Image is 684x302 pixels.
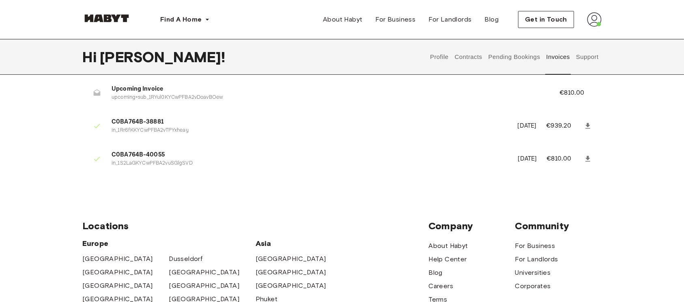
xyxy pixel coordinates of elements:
span: Europe [82,239,256,248]
span: Hi [82,48,100,65]
a: Corporates [515,281,551,291]
span: For Landlords [428,15,471,24]
button: Contracts [454,39,483,75]
span: Get in Touch [525,15,567,24]
p: €939.20 [546,121,582,131]
a: [GEOGRAPHIC_DATA] [82,281,153,291]
button: Get in Touch [518,11,574,28]
p: in_1Rr6fKKYCwPFBA2vTPYxheay [112,127,508,135]
span: Blog [485,15,499,24]
span: Locations [82,220,428,232]
span: For Business [376,15,416,24]
button: Invoices [545,39,571,75]
p: €810.00 [546,154,582,164]
button: Support [575,39,600,75]
span: Community [515,220,602,232]
span: C0BA764B-38881 [112,117,508,127]
a: For Business [369,11,422,28]
a: Universities [515,268,551,278]
p: [DATE] [518,154,537,164]
span: [PERSON_NAME] ! [100,48,225,65]
a: About Habyt [316,11,369,28]
a: Blog [478,11,505,28]
a: For Landlords [422,11,478,28]
a: [GEOGRAPHIC_DATA] [169,281,239,291]
span: Company [428,220,515,232]
p: upcoming+sub_1RYul0KYCwPFBA2vDoavBOew [112,94,540,102]
a: Blog [428,268,443,278]
span: Upcoming Invoice [112,85,540,94]
p: €810.00 [559,88,595,98]
a: [GEOGRAPHIC_DATA] [256,281,326,291]
button: Pending Bookings [487,39,541,75]
span: About Habyt [323,15,362,24]
a: [GEOGRAPHIC_DATA] [82,267,153,277]
img: avatar [587,12,602,27]
a: [GEOGRAPHIC_DATA] [256,267,326,277]
img: Habyt [82,14,131,22]
a: About Habyt [428,241,468,251]
p: in_1S2LaGKYCwPFBA2vuSGlgSVD [112,160,508,167]
a: [GEOGRAPHIC_DATA] [82,254,153,264]
div: user profile tabs [427,39,602,75]
a: Careers [428,281,453,291]
a: For Landlords [515,254,558,264]
button: Profile [429,39,450,75]
a: Dusseldorf [169,254,202,264]
a: [GEOGRAPHIC_DATA] [169,267,239,277]
a: [GEOGRAPHIC_DATA] [256,254,326,264]
a: Help Center [428,254,467,264]
span: Find A Home [160,15,202,24]
p: [DATE] [518,122,537,131]
span: Asia [256,239,342,248]
span: C0BA764B-40055 [112,150,508,160]
a: For Business [515,241,555,251]
button: Find A Home [154,11,216,28]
